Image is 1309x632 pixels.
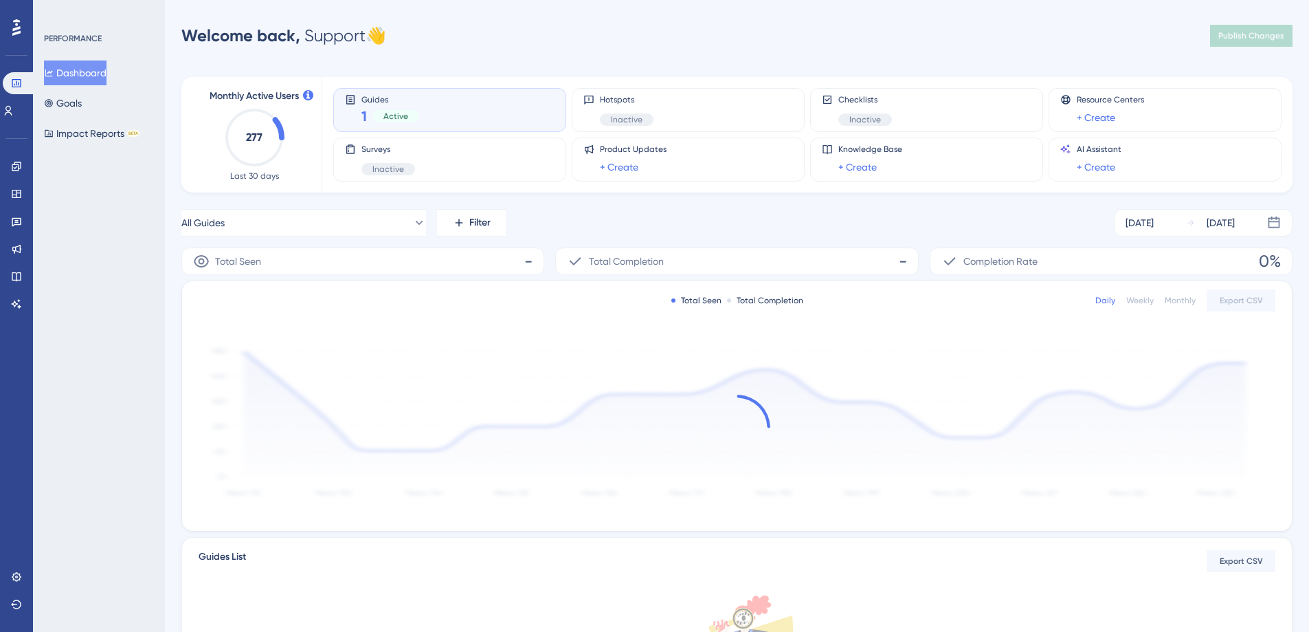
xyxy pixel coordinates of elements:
[383,111,408,122] span: Active
[611,114,642,125] span: Inactive
[524,250,533,272] span: -
[44,121,139,146] button: Impact ReportsBETA
[600,159,638,175] a: + Create
[372,164,404,175] span: Inactive
[600,144,667,155] span: Product Updates
[437,209,506,237] button: Filter
[838,159,877,175] a: + Create
[600,94,653,105] span: Hotspots
[181,25,300,45] span: Welcome back,
[589,253,664,270] span: Total Completion
[246,131,262,144] text: 277
[838,144,902,155] span: Knowledge Base
[44,91,82,116] button: Goals
[361,144,415,155] span: Surveys
[181,215,225,231] span: All Guides
[230,171,279,182] span: Last 30 days
[838,94,892,105] span: Checklists
[127,130,139,137] div: BETA
[44,33,102,44] div: PERFORMANCE
[199,549,246,574] span: Guides List
[210,88,299,105] span: Monthly Active Users
[361,107,367,126] span: 1
[849,114,881,125] span: Inactive
[44,61,107,85] button: Dashboard
[727,295,803,306] div: Total Completion
[469,215,491,231] span: Filter
[899,250,907,272] span: -
[963,253,1038,270] span: Completion Rate
[181,209,426,237] button: All Guides
[671,295,721,306] div: Total Seen
[181,25,386,47] div: Support 👋
[361,94,419,104] span: Guides
[215,253,261,270] span: Total Seen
